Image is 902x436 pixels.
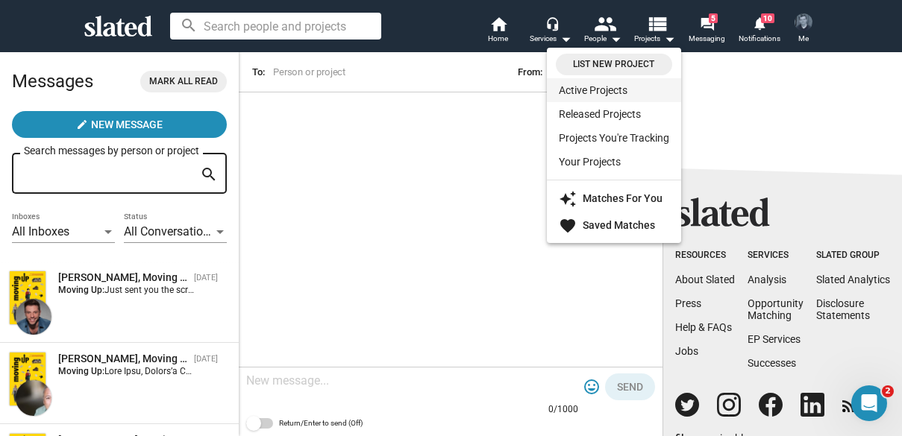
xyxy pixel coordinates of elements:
a: List New Project [556,54,672,75]
a: Your Projects [547,150,681,174]
a: Active Projects [547,78,681,102]
strong: Matches For You [583,192,663,204]
span: List New Project [565,57,663,72]
mat-icon: favorite [559,217,577,235]
strong: Saved Matches [583,219,655,231]
mat-icon: auto_awesome [559,190,577,208]
a: Projects You're Tracking [547,126,681,150]
a: Released Projects [547,102,681,126]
